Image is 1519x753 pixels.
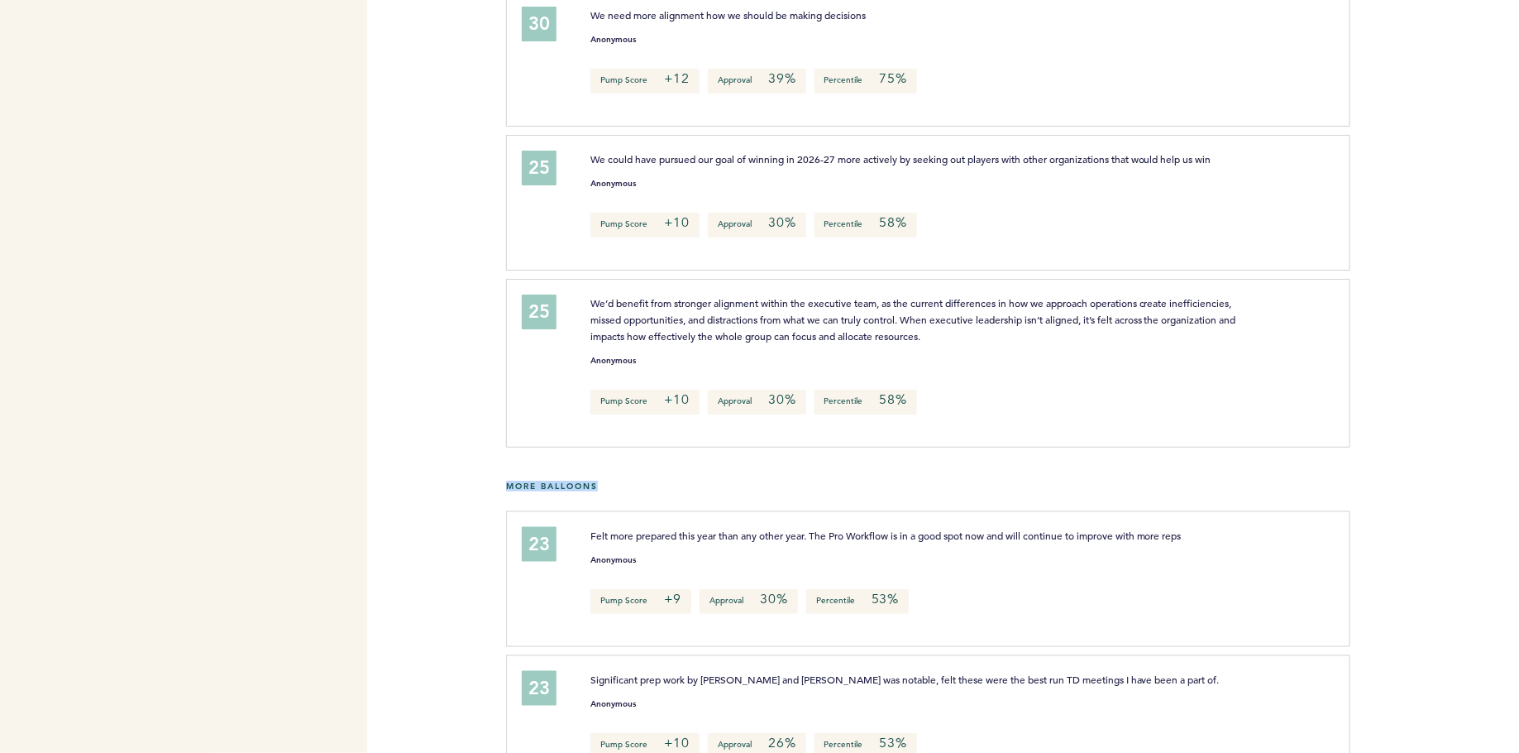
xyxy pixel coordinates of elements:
[522,7,556,41] div: 30
[590,296,1239,343] span: We’d benefit from stronger alignment within the executive team, as the current differences in how...
[590,700,636,708] small: Anonymous
[880,391,907,408] em: 58%
[590,180,636,188] small: Anonymous
[880,735,907,751] em: 53%
[522,295,556,329] div: 25
[590,69,700,94] p: Pump Score
[664,70,690,87] em: +12
[872,591,899,607] em: 53%
[590,673,1220,686] span: Significant prep work by [PERSON_NAME] and [PERSON_NAME] was notable, felt these were the best ru...
[768,391,795,408] em: 30%
[708,390,805,415] p: Approval
[590,589,692,614] p: Pump Score
[590,556,636,564] small: Anonymous
[590,8,866,22] span: We need more alignment how we should be making decisions
[506,481,1507,492] h5: More Balloons
[768,70,795,87] em: 39%
[814,69,917,94] p: Percentile
[760,591,787,607] em: 30%
[814,213,917,237] p: Percentile
[664,391,690,408] em: +10
[814,390,917,415] p: Percentile
[700,589,797,614] p: Approval
[880,214,907,231] em: 58%
[880,70,907,87] em: 75%
[522,671,556,706] div: 23
[522,527,556,562] div: 23
[664,735,690,751] em: +10
[708,213,805,237] p: Approval
[664,214,690,231] em: +10
[590,36,636,44] small: Anonymous
[768,735,795,751] em: 26%
[590,529,1182,542] span: Felt more prepared this year than any other year. The Pro Workflow is in a good spot now and will...
[590,390,700,415] p: Pump Score
[590,357,636,365] small: Anonymous
[708,69,805,94] p: Approval
[522,151,556,185] div: 25
[590,152,1211,165] span: We could have pursued our goal of winning in 2026-27 more actively by seeking out players with ot...
[806,589,909,614] p: Percentile
[768,214,795,231] em: 30%
[590,213,700,237] p: Pump Score
[664,591,682,607] em: +9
